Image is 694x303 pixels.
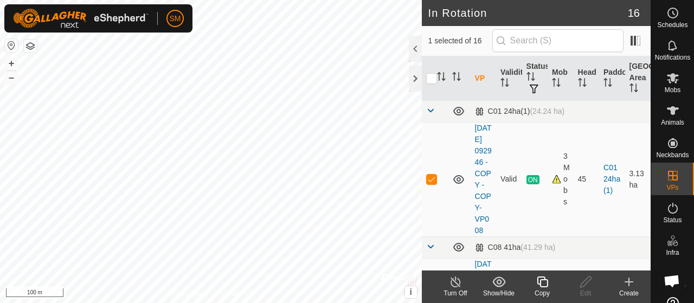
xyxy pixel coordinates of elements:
img: Gallagher Logo [13,9,149,28]
div: Show/Hide [477,288,520,298]
span: Infra [666,249,679,256]
span: ON [526,175,539,184]
span: 16 [628,5,640,21]
p-sorticon: Activate to sort [437,74,446,82]
span: Notifications [655,54,690,61]
th: Validity [496,56,522,101]
span: VPs [666,184,678,191]
button: Map Layers [24,40,37,53]
td: Valid [496,122,522,236]
span: Schedules [657,22,687,28]
a: [DATE] 092946 - COPY - COPY-VP008 [475,124,492,235]
span: Status [663,217,682,223]
p-sorticon: Activate to sort [578,80,587,88]
th: VP [471,56,496,101]
a: [DATE] 132806 [475,260,492,302]
span: Animals [661,119,684,126]
p-sorticon: Activate to sort [526,74,535,82]
div: 3 Mobs [552,151,569,208]
p-sorticon: Activate to sort [500,80,509,88]
a: Contact Us [221,289,253,299]
a: Privacy Policy [168,289,209,299]
th: Head [574,56,599,101]
button: – [5,71,18,84]
span: (41.29 ha) [520,243,555,252]
div: Create [607,288,651,298]
span: Heatmap [659,282,686,288]
span: SM [170,13,181,24]
p-sorticon: Activate to sort [552,80,561,88]
button: + [5,57,18,70]
p-sorticon: Activate to sort [452,74,461,82]
th: Status [522,56,548,101]
div: C08 41ha [475,243,556,252]
p-sorticon: Activate to sort [603,80,612,88]
span: 1 selected of 16 [428,35,492,47]
button: Reset Map [5,39,18,52]
div: C01 24ha(1) [475,107,565,116]
h2: In Rotation [428,7,628,20]
th: [GEOGRAPHIC_DATA] Area [625,56,651,101]
th: Paddock [599,56,625,101]
div: Copy [520,288,564,298]
div: Turn Off [434,288,477,298]
input: Search (S) [492,29,624,52]
td: 3.13 ha [625,122,651,236]
span: (24.24 ha) [530,107,564,115]
span: i [409,287,412,296]
td: 45 [574,122,599,236]
span: Neckbands [656,152,689,158]
a: C01 24ha(1) [603,163,620,195]
div: Edit [564,288,607,298]
button: i [405,286,417,298]
span: Mobs [665,87,680,93]
p-sorticon: Activate to sort [629,85,638,94]
th: Mob [548,56,573,101]
a: Open chat [657,266,686,295]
